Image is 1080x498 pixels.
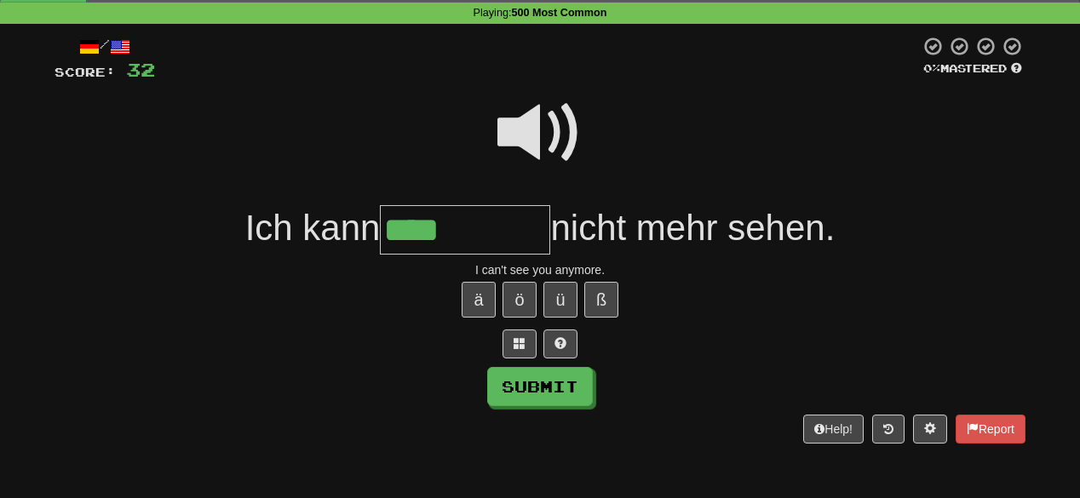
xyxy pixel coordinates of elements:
[55,36,155,57] div: /
[543,282,577,318] button: ü
[872,415,905,444] button: Round history (alt+y)
[920,61,1025,77] div: Mastered
[543,329,577,358] button: Single letter hint - you only get 1 per sentence and score half the points! alt+h
[550,208,835,248] span: nicht mehr sehen.
[503,282,537,318] button: ö
[462,282,496,318] button: ä
[55,261,1025,278] div: I can't see you anymore.
[803,415,864,444] button: Help!
[245,208,381,248] span: Ich kann
[55,65,116,79] span: Score:
[126,59,155,80] span: 32
[487,367,593,406] button: Submit
[956,415,1025,444] button: Report
[584,282,618,318] button: ß
[511,7,606,19] strong: 500 Most Common
[923,61,940,75] span: 0 %
[503,329,537,358] button: Switch sentence to multiple choice alt+p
